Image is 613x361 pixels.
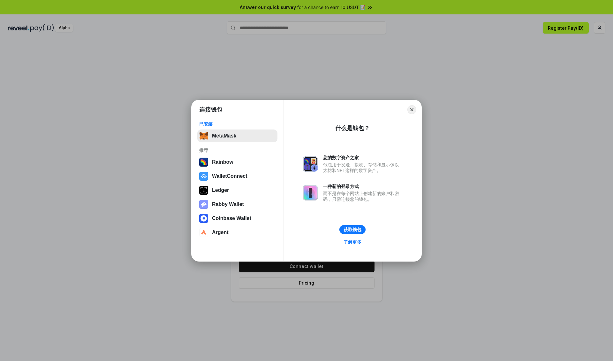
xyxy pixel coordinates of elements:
[199,172,208,181] img: svg+xml,%3Csvg%20width%3D%2228%22%20height%3D%2228%22%20viewBox%3D%220%200%2028%2028%22%20fill%3D...
[339,225,366,234] button: 获取钱包
[407,105,416,114] button: Close
[199,186,208,195] img: svg+xml,%3Csvg%20xmlns%3D%22http%3A%2F%2Fwww.w3.org%2F2000%2Fsvg%22%20width%3D%2228%22%20height%3...
[340,238,365,246] a: 了解更多
[197,170,277,183] button: WalletConnect
[212,187,229,193] div: Ledger
[199,147,276,153] div: 推荐
[197,198,277,211] button: Rabby Wallet
[323,184,402,189] div: 一种新的登录方式
[212,133,236,139] div: MetaMask
[335,124,370,132] div: 什么是钱包？
[212,230,229,235] div: Argent
[197,129,277,142] button: MetaMask
[199,228,208,237] img: svg+xml,%3Csvg%20width%3D%2228%22%20height%3D%2228%22%20viewBox%3D%220%200%2028%2028%22%20fill%3D...
[199,131,208,140] img: svg+xml,%3Csvg%20fill%3D%22none%22%20height%3D%2233%22%20viewBox%3D%220%200%2035%2033%22%20width%...
[197,212,277,225] button: Coinbase Wallet
[344,227,361,232] div: 获取钱包
[199,106,222,114] h1: 连接钱包
[199,214,208,223] img: svg+xml,%3Csvg%20width%3D%2228%22%20height%3D%2228%22%20viewBox%3D%220%200%2028%2028%22%20fill%3D...
[197,156,277,169] button: Rainbow
[199,158,208,167] img: svg+xml,%3Csvg%20width%3D%22120%22%20height%3D%22120%22%20viewBox%3D%220%200%20120%20120%22%20fil...
[197,226,277,239] button: Argent
[323,162,402,173] div: 钱包用于发送、接收、存储和显示像以太坊和NFT这样的数字资产。
[303,156,318,172] img: svg+xml,%3Csvg%20xmlns%3D%22http%3A%2F%2Fwww.w3.org%2F2000%2Fsvg%22%20fill%3D%22none%22%20viewBox...
[199,121,276,127] div: 已安装
[323,191,402,202] div: 而不是在每个网站上创建新的账户和密码，只需连接您的钱包。
[344,239,361,245] div: 了解更多
[199,200,208,209] img: svg+xml,%3Csvg%20xmlns%3D%22http%3A%2F%2Fwww.w3.org%2F2000%2Fsvg%22%20fill%3D%22none%22%20viewBox...
[212,173,247,179] div: WalletConnect
[303,185,318,200] img: svg+xml,%3Csvg%20xmlns%3D%22http%3A%2F%2Fwww.w3.org%2F2000%2Fsvg%22%20fill%3D%22none%22%20viewBox...
[212,159,233,165] div: Rainbow
[212,201,244,207] div: Rabby Wallet
[197,184,277,197] button: Ledger
[212,216,251,221] div: Coinbase Wallet
[323,155,402,161] div: 您的数字资产之家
